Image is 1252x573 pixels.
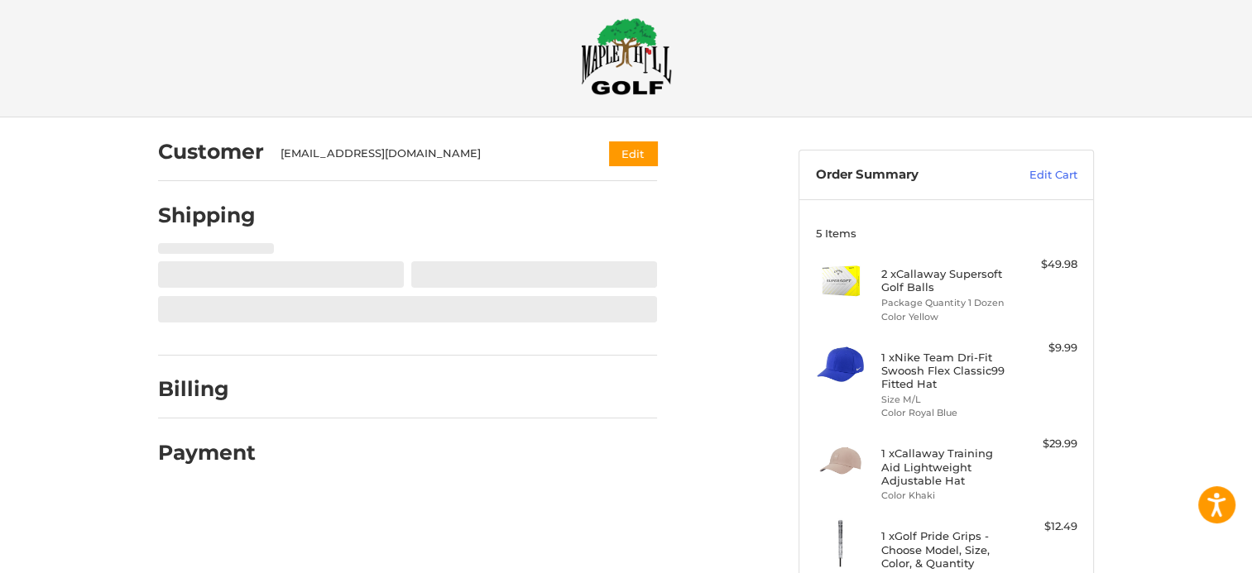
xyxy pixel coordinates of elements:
[994,167,1077,184] a: Edit Cart
[1012,340,1077,356] div: $9.99
[881,529,1008,570] h4: 1 x Golf Pride Grips - Choose Model, Size, Color, & Quantity
[881,393,1008,407] li: Size M/L
[816,167,994,184] h3: Order Summary
[816,227,1077,240] h3: 5 Items
[881,489,1008,503] li: Color Khaki
[1012,436,1077,452] div: $29.99
[158,139,264,165] h2: Customer
[158,203,256,228] h2: Shipping
[609,141,657,165] button: Edit
[1012,518,1077,535] div: $12.49
[881,267,1008,294] h4: 2 x Callaway Supersoft Golf Balls
[881,351,1008,391] h4: 1 x Nike Team Dri-Fit Swoosh Flex Classic99 Fitted Hat
[881,406,1008,420] li: Color Royal Blue
[158,376,255,402] h2: Billing
[881,310,1008,324] li: Color Yellow
[881,446,1008,487] h4: 1 x Callaway Training Aid Lightweight Adjustable Hat
[158,440,256,466] h2: Payment
[1012,256,1077,273] div: $49.98
[881,296,1008,310] li: Package Quantity 1 Dozen
[581,17,672,95] img: Maple Hill Golf
[281,146,578,162] div: [EMAIL_ADDRESS][DOMAIN_NAME]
